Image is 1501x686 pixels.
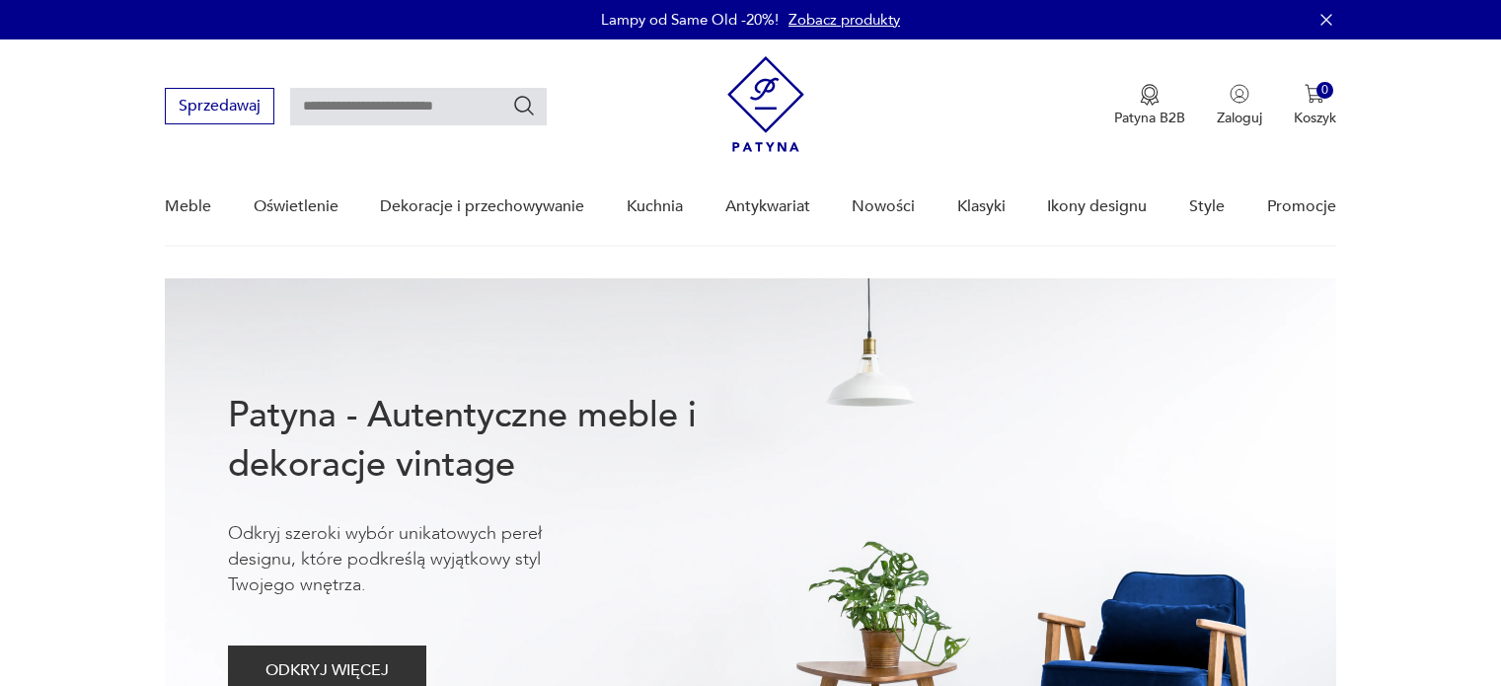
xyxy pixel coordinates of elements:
a: Promocje [1267,169,1336,245]
a: Kuchnia [627,169,683,245]
img: Patyna - sklep z meblami i dekoracjami vintage [727,56,804,152]
p: Patyna B2B [1114,109,1185,127]
button: 0Koszyk [1294,84,1336,127]
a: Klasyki [957,169,1006,245]
p: Lampy od Same Old -20%! [601,10,779,30]
a: Sprzedawaj [165,101,274,114]
a: Ikony designu [1047,169,1147,245]
img: Ikona koszyka [1305,84,1324,104]
div: 0 [1316,82,1333,99]
a: Zobacz produkty [788,10,900,30]
a: Style [1189,169,1225,245]
button: Patyna B2B [1114,84,1185,127]
a: Meble [165,169,211,245]
p: Zaloguj [1217,109,1262,127]
h1: Patyna - Autentyczne meble i dekoracje vintage [228,391,761,490]
button: Zaloguj [1217,84,1262,127]
a: Dekoracje i przechowywanie [380,169,584,245]
a: Oświetlenie [254,169,338,245]
a: Antykwariat [725,169,810,245]
p: Koszyk [1294,109,1336,127]
a: Nowości [852,169,915,245]
a: ODKRYJ WIĘCEJ [228,665,426,679]
button: Sprzedawaj [165,88,274,124]
p: Odkryj szeroki wybór unikatowych pereł designu, które podkreślą wyjątkowy styl Twojego wnętrza. [228,521,603,598]
img: Ikonka użytkownika [1230,84,1249,104]
a: Ikona medaluPatyna B2B [1114,84,1185,127]
button: Szukaj [512,94,536,117]
img: Ikona medalu [1140,84,1160,106]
